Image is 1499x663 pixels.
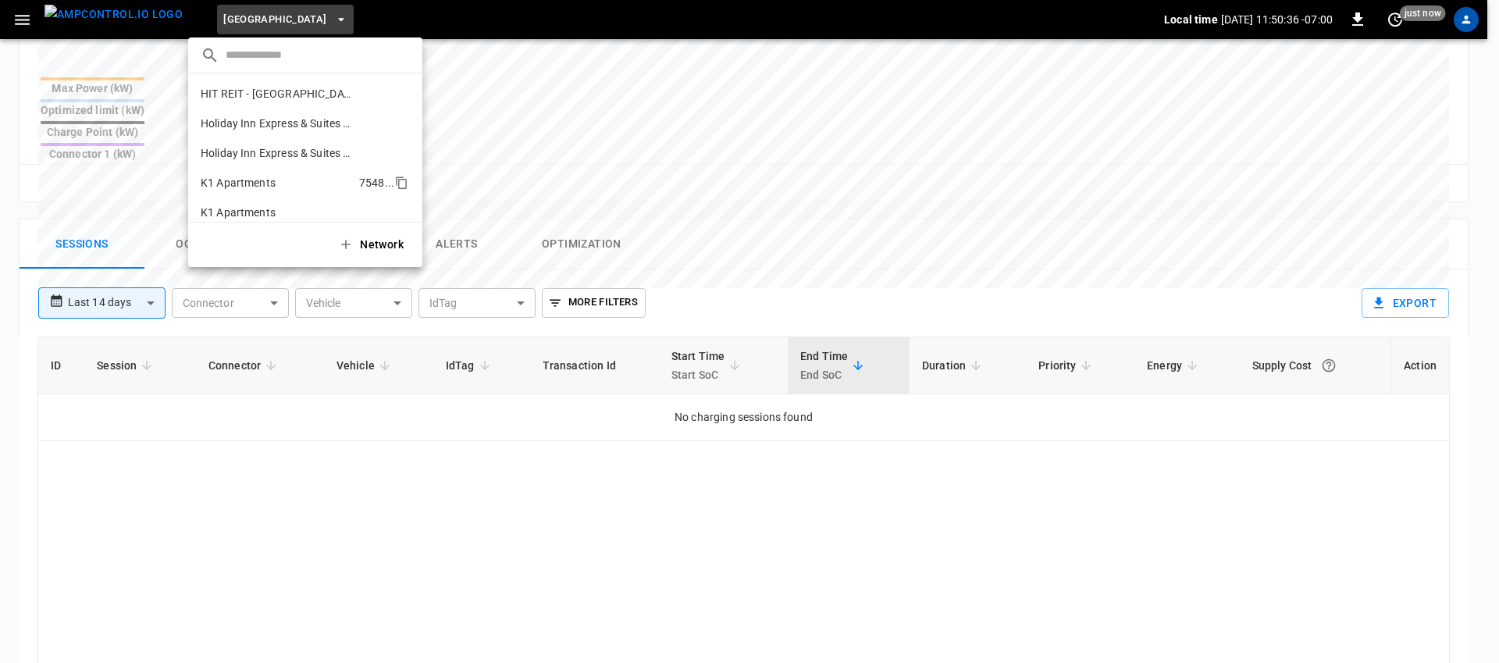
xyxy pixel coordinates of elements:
[201,86,353,102] p: HIT REIT - [GEOGRAPHIC_DATA] & Suites - [GEOGRAPHIC_DATA]/[GEOGRAPHIC_DATA] ([GEOGRAPHIC_DATA]) -...
[201,205,354,220] p: K1 Apartments
[329,229,416,261] button: Network
[201,145,355,161] p: Holiday Inn Express & Suites Oswego - Split 2
[201,116,353,131] p: Holiday Inn Express & Suites Oswego - [GEOGRAPHIC_DATA] 1
[201,175,353,191] p: K1 Apartments
[393,173,411,192] div: copy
